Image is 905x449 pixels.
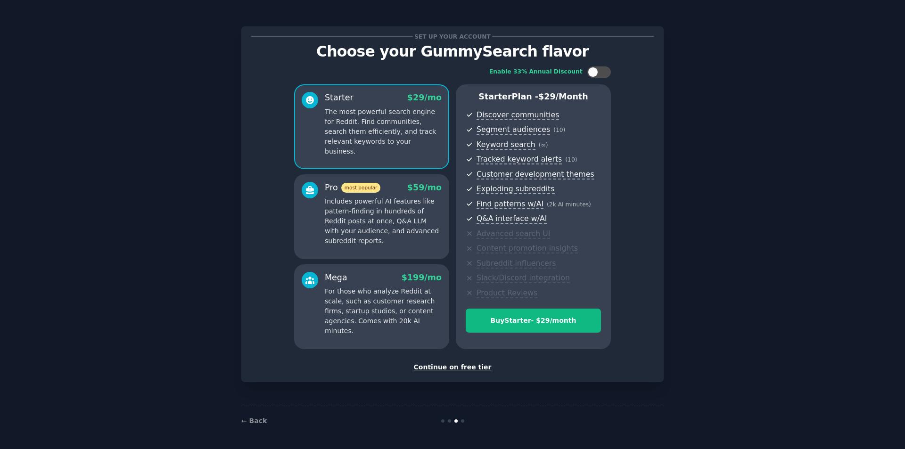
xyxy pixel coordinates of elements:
[565,156,577,163] span: ( 10 )
[325,286,442,336] p: For those who analyze Reddit at scale, such as customer research firms, startup studios, or conte...
[553,127,565,133] span: ( 10 )
[325,107,442,156] p: The most powerful search engine for Reddit. Find communities, search them efficiently, and track ...
[538,92,588,101] span: $ 29 /month
[325,182,380,194] div: Pro
[251,362,654,372] div: Continue on free tier
[477,140,535,150] span: Keyword search
[477,273,570,283] span: Slack/Discord integration
[413,32,493,41] span: Set up your account
[477,125,550,135] span: Segment audiences
[325,196,442,246] p: Includes powerful AI features like pattern-finding in hundreds of Reddit posts at once, Q&A LLM w...
[477,110,559,120] span: Discover communities
[325,272,347,284] div: Mega
[407,93,442,102] span: $ 29 /mo
[402,273,442,282] span: $ 199 /mo
[477,214,547,224] span: Q&A interface w/AI
[539,142,548,148] span: ( ∞ )
[489,68,583,76] div: Enable 33% Annual Discount
[407,183,442,192] span: $ 59 /mo
[477,229,550,239] span: Advanced search UI
[241,417,267,425] a: ← Back
[477,170,594,180] span: Customer development themes
[477,288,537,298] span: Product Reviews
[466,309,601,333] button: BuyStarter- $29/month
[477,259,556,269] span: Subreddit influencers
[477,244,578,253] span: Content promotion insights
[477,184,554,194] span: Exploding subreddits
[341,183,381,193] span: most popular
[547,201,591,208] span: ( 2k AI minutes )
[466,91,601,103] p: Starter Plan -
[466,316,601,326] div: Buy Starter - $ 29 /month
[325,92,354,104] div: Starter
[477,155,562,164] span: Tracked keyword alerts
[251,43,654,60] p: Choose your GummySearch flavor
[477,199,543,209] span: Find patterns w/AI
